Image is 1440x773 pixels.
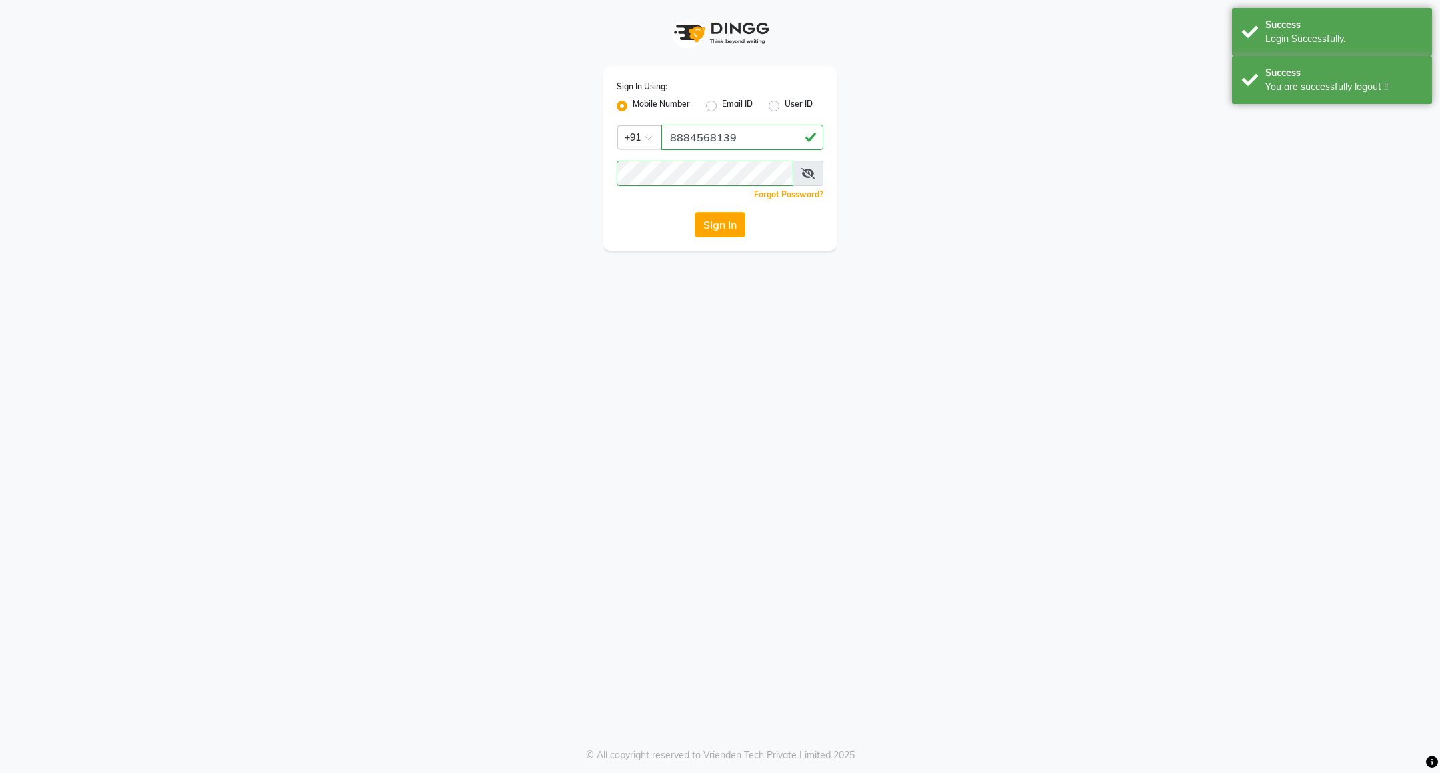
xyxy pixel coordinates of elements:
[1265,18,1422,32] div: Success
[617,161,793,186] input: Username
[785,98,813,114] label: User ID
[1265,32,1422,46] div: Login Successfully.
[1265,66,1422,80] div: Success
[754,189,823,199] a: Forgot Password?
[1265,80,1422,94] div: You are successfully logout !!
[667,13,773,53] img: logo1.svg
[722,98,753,114] label: Email ID
[617,81,667,93] label: Sign In Using:
[695,212,745,237] button: Sign In
[633,98,690,114] label: Mobile Number
[661,125,823,150] input: Username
